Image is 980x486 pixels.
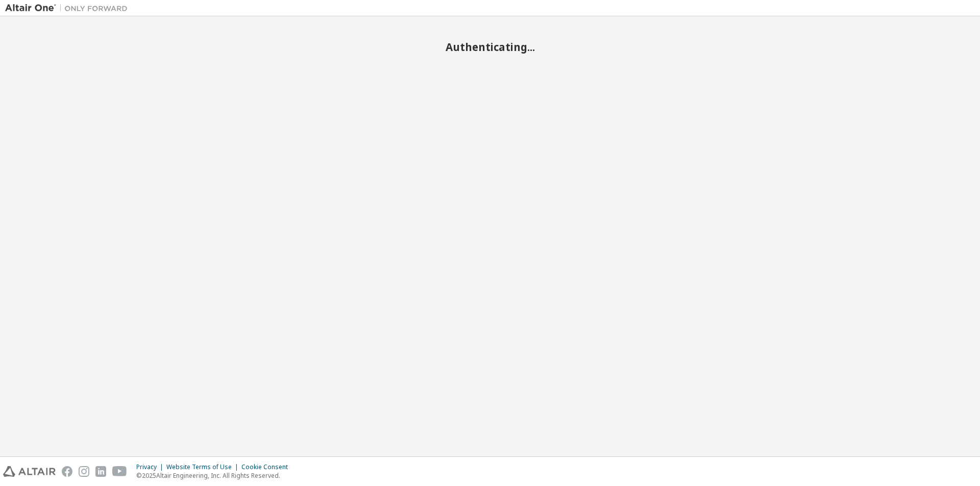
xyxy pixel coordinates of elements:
[5,3,133,13] img: Altair One
[62,466,72,477] img: facebook.svg
[95,466,106,477] img: linkedin.svg
[79,466,89,477] img: instagram.svg
[3,466,56,477] img: altair_logo.svg
[112,466,127,477] img: youtube.svg
[136,471,294,480] p: © 2025 Altair Engineering, Inc. All Rights Reserved.
[166,463,241,471] div: Website Terms of Use
[5,40,975,54] h2: Authenticating...
[136,463,166,471] div: Privacy
[241,463,294,471] div: Cookie Consent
